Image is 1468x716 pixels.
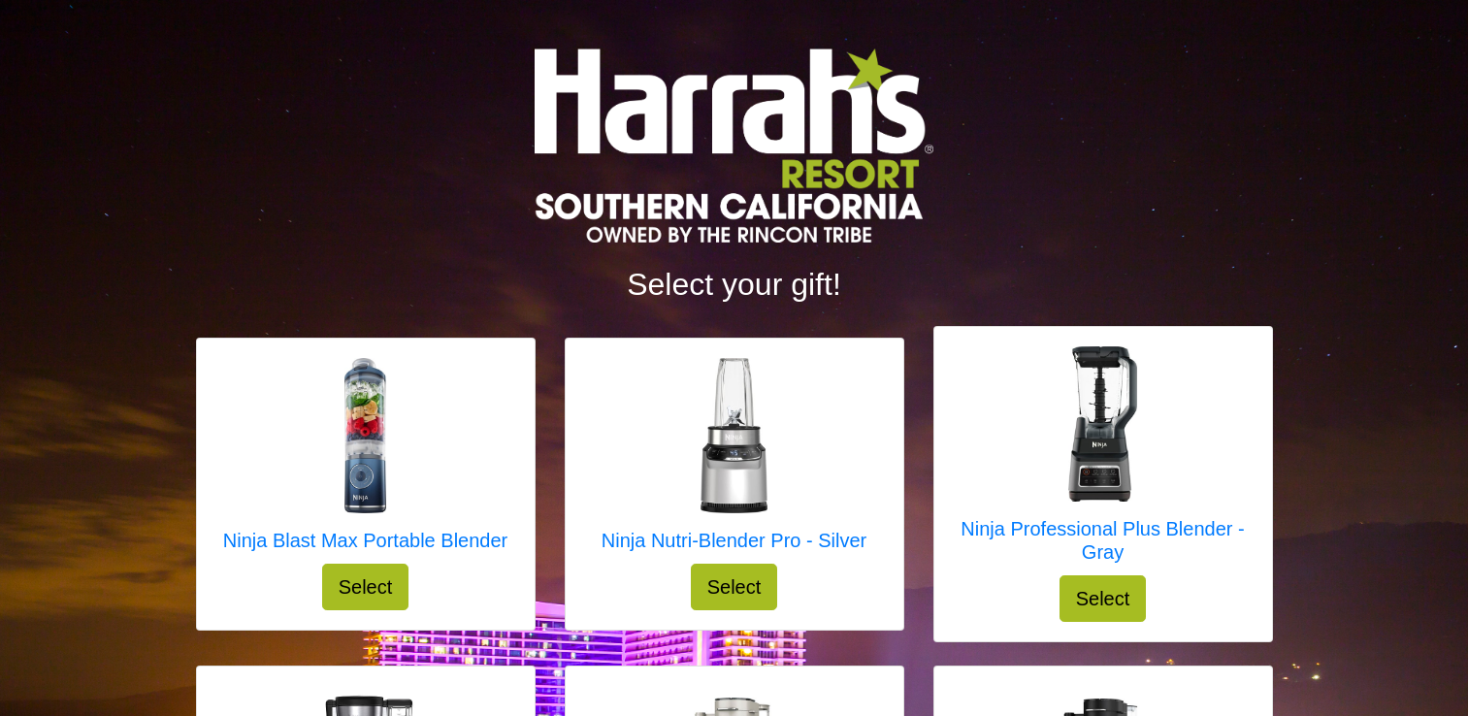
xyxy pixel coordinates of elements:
[954,346,1253,575] a: Ninja Professional Plus Blender - Gray Ninja Professional Plus Blender - Gray
[1026,346,1181,502] img: Ninja Professional Plus Blender - Gray
[287,358,442,513] img: Ninja Blast Max Portable Blender
[223,358,507,564] a: Ninja Blast Max Portable Blender Ninja Blast Max Portable Blender
[602,358,866,564] a: Ninja Nutri-Blender Pro - Silver Ninja Nutri-Blender Pro - Silver
[602,529,866,552] h5: Ninja Nutri-Blender Pro - Silver
[322,564,409,610] button: Select
[1060,575,1147,622] button: Select
[954,517,1253,564] h5: Ninja Professional Plus Blender - Gray
[535,49,932,243] img: Logo
[691,564,778,610] button: Select
[656,358,811,513] img: Ninja Nutri-Blender Pro - Silver
[196,266,1273,303] h2: Select your gift!
[223,529,507,552] h5: Ninja Blast Max Portable Blender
